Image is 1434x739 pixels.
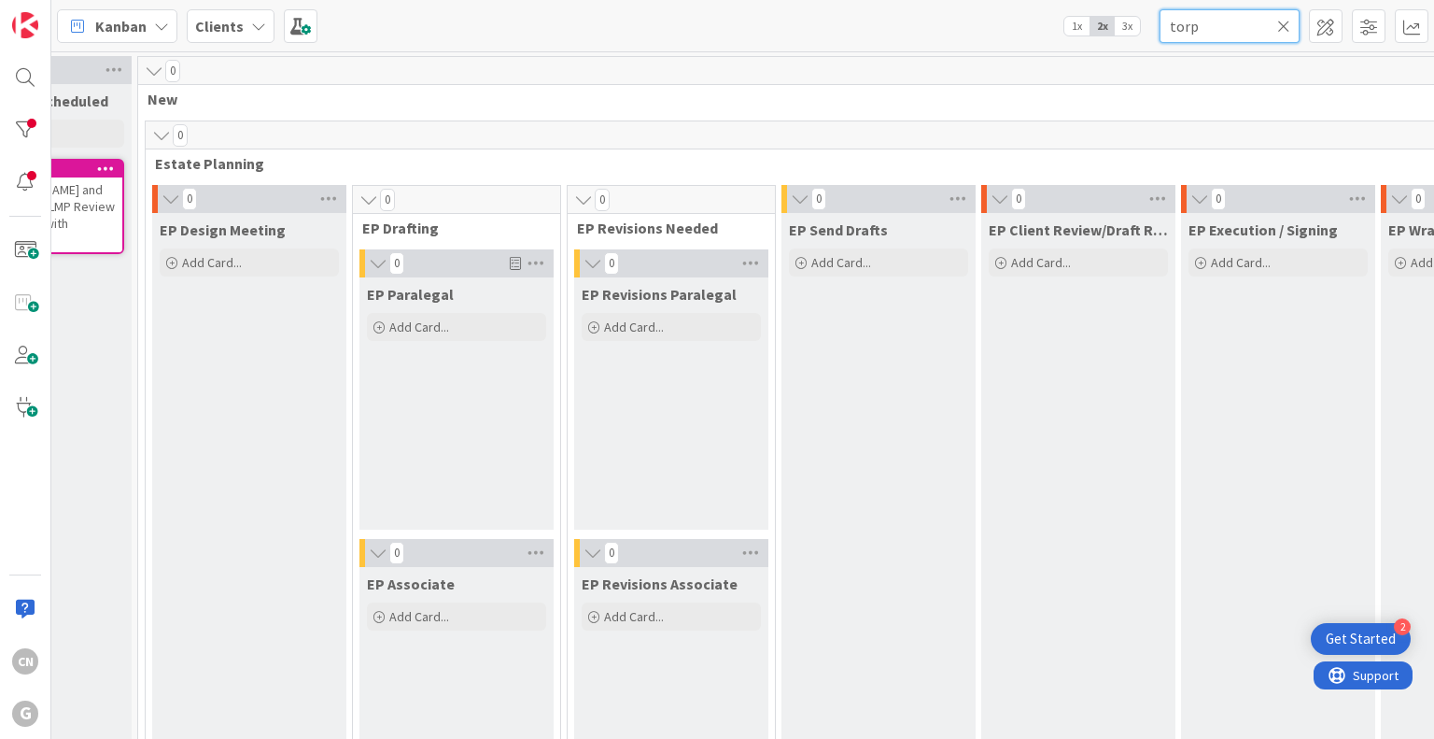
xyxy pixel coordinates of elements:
[12,701,38,727] div: G
[389,319,449,335] span: Add Card...
[582,575,738,593] span: EP Revisions Associate
[160,220,286,239] span: EP Design Meeting
[604,608,664,625] span: Add Card...
[173,124,188,147] span: 0
[362,219,537,237] span: EP Drafting
[789,220,888,239] span: EP Send Drafts
[182,188,197,210] span: 0
[582,285,737,304] span: EP Revisions Paralegal
[1011,254,1071,271] span: Add Card...
[1211,188,1226,210] span: 0
[39,3,85,25] span: Support
[1211,254,1271,271] span: Add Card...
[604,542,619,564] span: 0
[389,608,449,625] span: Add Card...
[1090,17,1115,36] span: 2x
[182,254,242,271] span: Add Card...
[1311,623,1411,655] div: Open Get Started checklist, remaining modules: 2
[595,189,610,211] span: 0
[367,575,455,593] span: EP Associate
[389,542,404,564] span: 0
[95,15,147,37] span: Kanban
[1394,618,1411,635] div: 2
[989,220,1168,239] span: EP Client Review/Draft Review Meeting
[811,254,871,271] span: Add Card...
[1160,9,1300,43] input: Quick Filter...
[195,17,244,36] b: Clients
[1064,17,1090,36] span: 1x
[12,12,38,38] img: Visit kanbanzone.com
[604,252,619,275] span: 0
[1188,220,1338,239] span: EP Execution / Signing
[165,60,180,82] span: 0
[380,189,395,211] span: 0
[1115,17,1140,36] span: 3x
[577,219,752,237] span: EP Revisions Needed
[1326,630,1396,648] div: Get Started
[604,319,664,335] span: Add Card...
[1011,188,1026,210] span: 0
[12,648,38,675] div: CN
[1411,188,1426,210] span: 0
[389,252,404,275] span: 0
[367,285,454,304] span: EP Paralegal
[811,188,826,210] span: 0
